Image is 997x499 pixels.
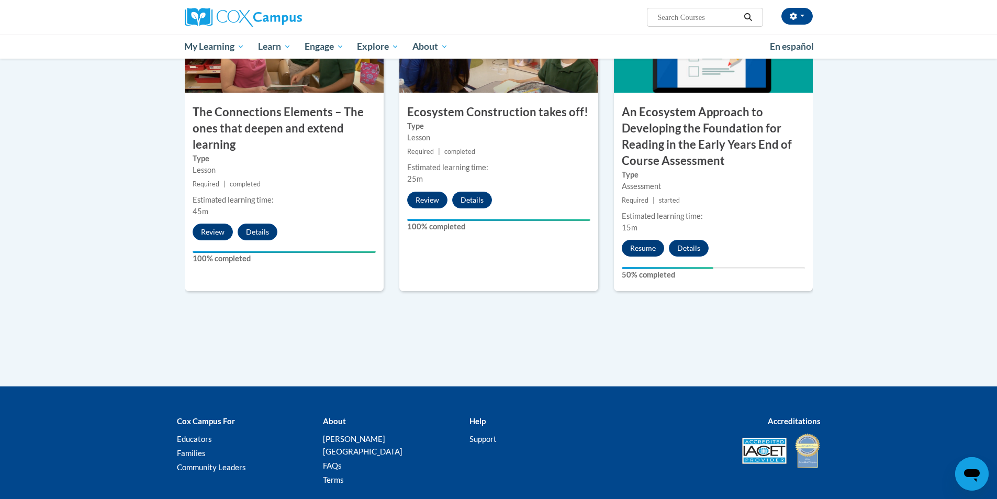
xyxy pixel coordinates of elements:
span: Learn [258,40,291,53]
div: Assessment [622,181,805,192]
a: En español [763,36,821,58]
div: Estimated learning time: [622,210,805,222]
span: started [659,196,680,204]
button: Account Settings [781,8,813,25]
a: Cox Campus [185,8,384,27]
span: Required [407,148,434,156]
button: Review [193,224,233,240]
iframe: Button to launch messaging window [955,457,989,491]
label: 50% completed [622,269,805,281]
label: Type [193,153,376,164]
span: About [412,40,448,53]
label: 100% completed [407,221,590,232]
span: My Learning [184,40,244,53]
a: Explore [350,35,406,59]
a: [PERSON_NAME][GEOGRAPHIC_DATA] [323,434,402,456]
button: Review [407,192,447,208]
div: Estimated learning time: [407,162,590,173]
div: Lesson [407,132,590,143]
input: Search Courses [656,11,740,24]
span: Explore [357,40,399,53]
button: Details [238,224,277,240]
span: Required [193,180,219,188]
span: | [653,196,655,204]
img: Cox Campus [185,8,302,27]
a: Support [469,434,497,443]
img: Accredited IACET® Provider [742,438,787,464]
span: Required [622,196,648,204]
label: Type [622,169,805,181]
a: Educators [177,434,212,443]
span: Engage [305,40,344,53]
button: Resume [622,240,664,257]
div: Your progress [193,251,376,253]
b: Accreditations [768,416,821,426]
span: 25m [407,174,423,183]
h3: The Connections Elements – The ones that deepen and extend learning [185,104,384,152]
h3: Ecosystem Construction takes off! [399,104,598,120]
label: Type [407,120,590,132]
img: IDA® Accredited [794,433,821,469]
div: Main menu [169,35,828,59]
a: My Learning [178,35,252,59]
div: Estimated learning time: [193,194,376,206]
b: Cox Campus For [177,416,235,426]
h3: An Ecosystem Approach to Developing the Foundation for Reading in the Early Years End of Course A... [614,104,813,169]
button: Details [452,192,492,208]
span: En español [770,41,814,52]
a: Engage [298,35,351,59]
b: Help [469,416,486,426]
a: FAQs [323,461,342,470]
a: About [406,35,455,59]
div: Lesson [193,164,376,176]
span: completed [230,180,261,188]
span: 45m [193,207,208,216]
a: Terms [323,475,344,484]
span: completed [444,148,475,156]
span: | [438,148,440,156]
span: 15m [622,223,637,232]
label: 100% completed [193,253,376,264]
a: Community Leaders [177,462,246,472]
a: Learn [251,35,298,59]
b: About [323,416,346,426]
button: Details [669,240,709,257]
div: Your progress [622,267,713,269]
span: | [223,180,226,188]
button: Search [740,11,756,24]
a: Families [177,448,206,458]
div: Your progress [407,219,590,221]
